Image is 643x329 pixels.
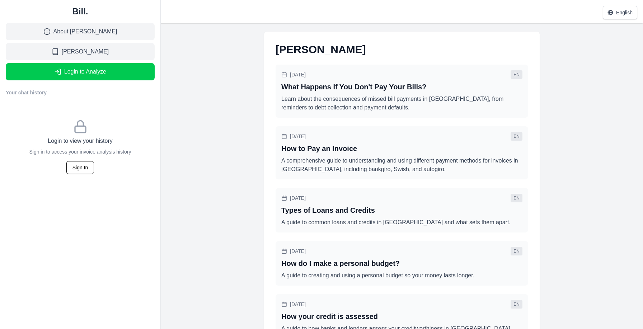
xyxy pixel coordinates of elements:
button: Login to Analyze [6,63,155,80]
a: [DATE]enTypes of Loans and CreditsA guide to common loans and credits in [GEOGRAPHIC_DATA] and wh... [276,188,528,232]
time: [DATE] [290,194,306,202]
p: A guide to common loans and credits in [GEOGRAPHIC_DATA] and what sets them apart. [281,218,522,227]
time: [DATE] [290,71,306,78]
h1: [PERSON_NAME] [276,43,528,56]
h2: How do I make a personal budget? [281,258,522,268]
time: [DATE] [290,301,306,308]
p: A comprehensive guide to understanding and using different payment methods for invoices in [GEOGR... [281,156,522,174]
time: [DATE] [290,248,306,255]
a: [DATE]enWhat Happens If You Don't Pay Your Bills?Learn about the consequences of missed bill paym... [276,65,528,118]
button: English [603,6,637,19]
span: en [511,132,522,141]
time: [DATE] [290,133,306,140]
h2: What Happens If You Don't Pay Your Bills? [281,82,522,92]
span: About [PERSON_NAME] [53,27,117,36]
span: en [511,300,522,309]
button: Sign In [66,161,94,174]
p: Learn about the consequences of missed bill payments in [GEOGRAPHIC_DATA], from reminders to debt... [281,95,522,112]
a: [PERSON_NAME] [6,43,155,60]
p: Sign in to access your invoice analysis history [14,148,146,155]
a: Sign In [66,164,94,170]
a: [DATE]enHow to Pay an InvoiceA comprehensive guide to understanding and using different payment m... [276,126,528,179]
h2: Types of Loans and Credits [281,205,522,215]
a: Bill. [6,6,155,17]
span: en [511,70,522,79]
h2: How your credit is assessed [281,311,522,321]
span: [PERSON_NAME] [62,47,109,56]
span: Login to Analyze [64,67,106,76]
h3: Login to view your history [14,137,146,145]
p: A guide to creating and using a personal budget so your money lasts longer. [281,271,522,280]
span: en [511,247,522,255]
h2: Your chat history [6,89,47,96]
h2: How to Pay an Invoice [281,144,522,154]
a: [DATE]enHow do I make a personal budget?A guide to creating and using a personal budget so your m... [276,241,528,286]
a: About [PERSON_NAME] [6,23,155,40]
span: en [511,194,522,202]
